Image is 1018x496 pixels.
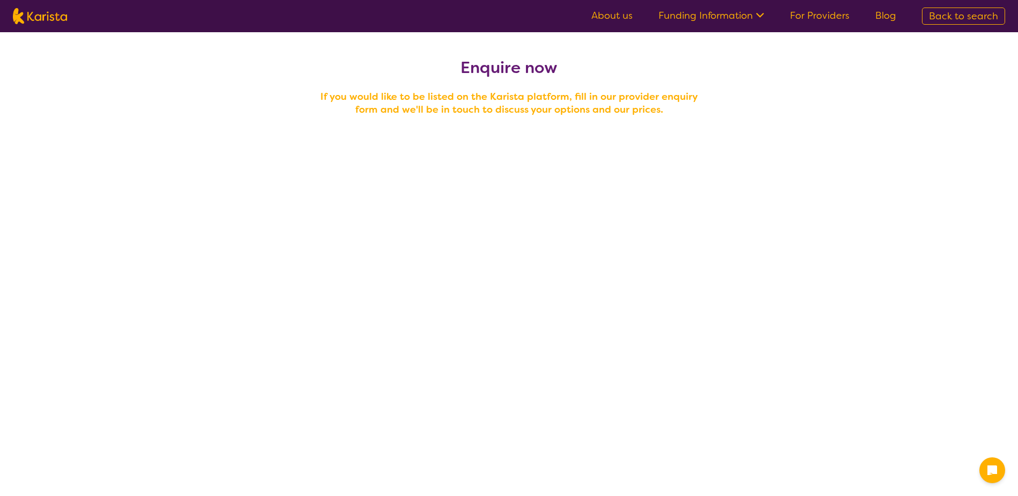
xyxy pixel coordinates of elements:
a: Back to search [922,8,1005,25]
a: Funding Information [658,9,764,22]
a: About us [591,9,633,22]
a: For Providers [790,9,849,22]
span: Back to search [929,10,998,23]
h2: Enquire now [316,58,702,77]
img: Karista logo [13,8,67,24]
a: Blog [875,9,896,22]
h4: If you would like to be listed on the Karista platform, fill in our provider enquiry form and we'... [316,90,702,116]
